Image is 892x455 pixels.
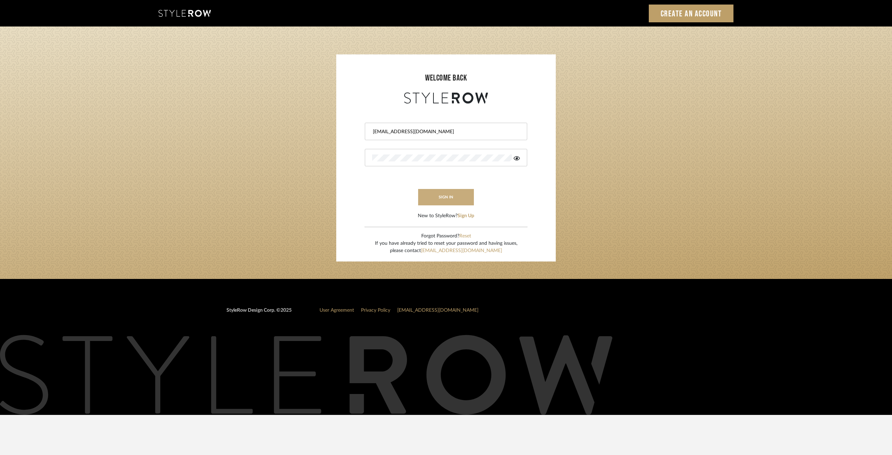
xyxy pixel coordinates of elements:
a: [EMAIL_ADDRESS][DOMAIN_NAME] [421,248,502,253]
a: Privacy Policy [361,308,390,313]
input: Email Address [372,128,518,135]
div: welcome back [343,72,549,84]
a: Create an Account [649,5,734,22]
div: New to StyleRow? [418,212,474,220]
button: sign in [418,189,474,205]
a: [EMAIL_ADDRESS][DOMAIN_NAME] [397,308,478,313]
div: If you have already tried to reset your password and having issues, please contact [375,240,517,255]
button: Sign Up [457,212,474,220]
div: Forgot Password? [375,233,517,240]
a: User Agreement [320,308,354,313]
div: StyleRow Design Corp. ©2025 [226,307,292,320]
button: Reset [459,233,471,240]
